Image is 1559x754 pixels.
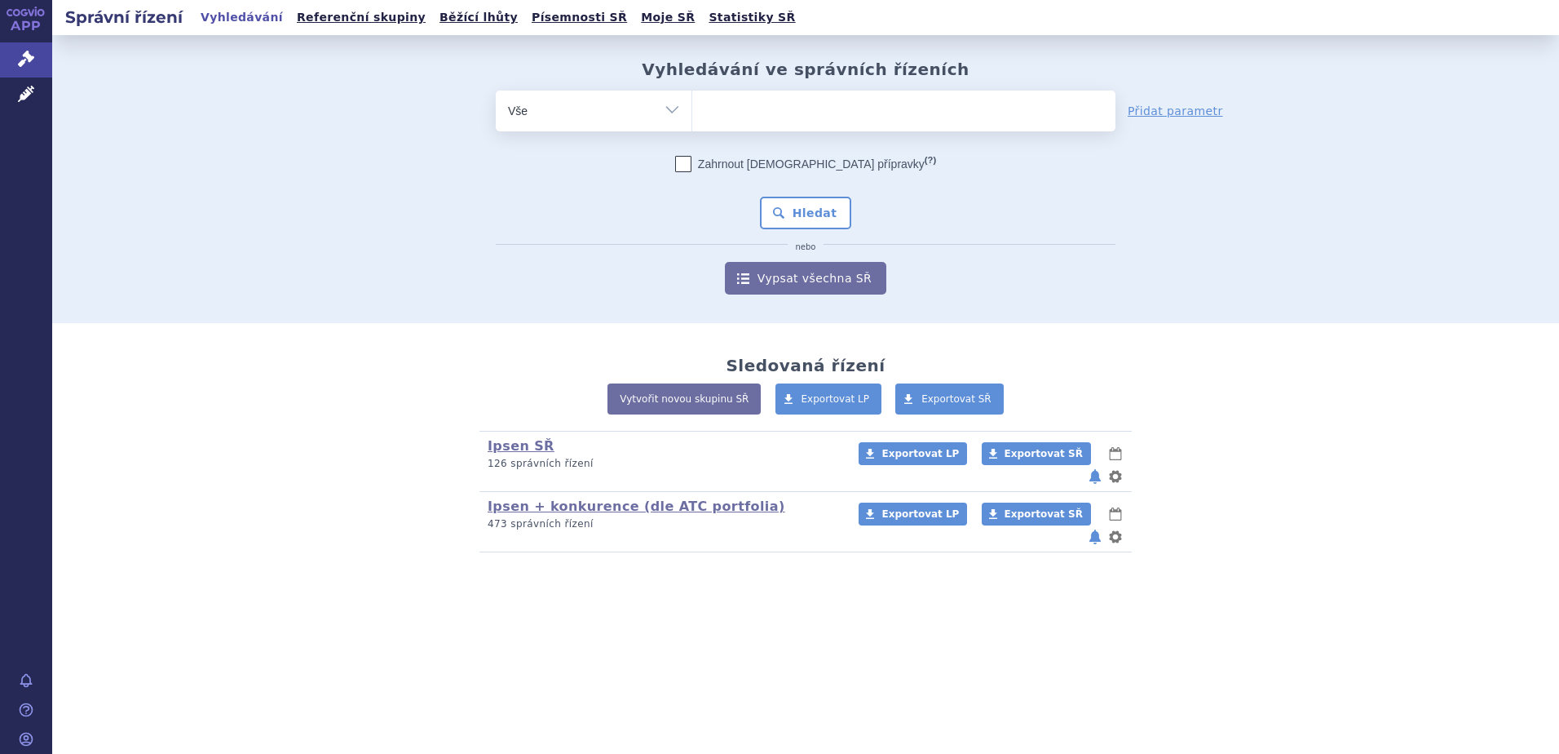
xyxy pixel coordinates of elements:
a: Ipsen SŘ [488,438,554,454]
a: Exportovat SŘ [895,384,1004,415]
a: Moje SŘ [636,7,700,29]
a: Písemnosti SŘ [527,7,632,29]
a: Referenční skupiny [292,7,431,29]
i: nebo [788,242,824,252]
a: Exportovat LP [859,503,967,526]
span: Exportovat LP [881,448,959,459]
a: Exportovat LP [775,384,882,415]
a: Ipsen + konkurence (dle ATC portfolia) [488,499,785,514]
a: Vypsat všechna SŘ [725,262,886,295]
span: Exportovat SŘ [1005,508,1083,520]
h2: Vyhledávání ve správních řízeních [642,60,969,79]
h2: Sledovaná řízení [726,356,885,375]
button: Hledat [760,197,852,229]
p: 126 správních řízení [488,457,837,471]
button: lhůty [1107,504,1124,524]
span: Exportovat SŘ [1005,448,1083,459]
a: Exportovat SŘ [982,442,1091,465]
button: notifikace [1087,467,1103,486]
button: lhůty [1107,444,1124,463]
p: 473 správních řízení [488,517,837,531]
abbr: (?) [925,155,936,166]
a: Běžící lhůty [435,7,523,29]
button: nastavení [1107,527,1124,547]
a: Exportovat LP [859,442,967,465]
button: notifikace [1087,527,1103,547]
label: Zahrnout [DEMOGRAPHIC_DATA] přípravky [675,156,936,172]
h2: Správní řízení [52,6,196,29]
a: Vyhledávání [196,7,288,29]
span: Exportovat SŘ [921,393,991,405]
a: Statistiky SŘ [704,7,800,29]
span: Exportovat LP [802,393,870,405]
a: Vytvořit novou skupinu SŘ [607,384,761,415]
button: nastavení [1107,467,1124,486]
span: Exportovat LP [881,508,959,520]
a: Exportovat SŘ [982,503,1091,526]
a: Přidat parametr [1128,103,1223,119]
